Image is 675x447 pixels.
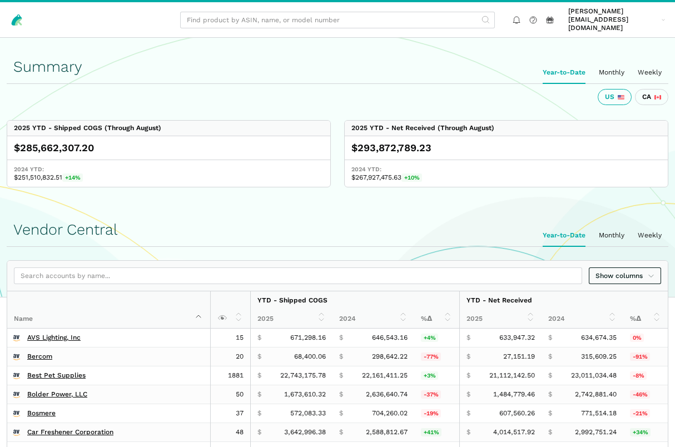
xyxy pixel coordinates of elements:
[372,334,408,342] span: 646,543.16
[548,428,552,436] span: $
[284,428,326,436] span: 3,642,996.38
[536,62,592,83] ui-tab: Year-to-Date
[592,225,631,246] ui-tab: Monthly
[210,291,250,329] th: : activate to sort column ascending
[466,296,532,304] strong: YTD - Net Received
[13,58,662,75] h1: Summary
[623,329,668,347] td: -0.11%
[630,371,647,380] span: -8%
[493,428,535,436] span: 4,014,517.92
[180,12,495,28] input: Find product by ASIN, name, or model number
[421,352,441,361] span: -77%
[595,271,654,281] span: Show columns
[654,94,661,101] img: 243-canada-6dcbff6b5ddfbc3d576af9e026b5d206327223395eaa30c1e22b34077c083801.svg
[421,409,441,418] span: -19%
[14,173,324,182] span: $251,510,832.51
[290,334,326,342] span: 671,298.16
[489,371,535,380] span: 21,112,142.50
[414,329,459,347] td: 3.83%
[642,93,651,101] span: CA
[618,94,624,101] img: 226-united-states-3a775d967d35a21fe9d819e24afa6dfbf763e8f1ec2e2b5a04af89618ae55acb.svg
[14,141,324,155] div: $285,662,307.20
[414,385,459,404] td: -36.52%
[210,404,250,423] td: 37
[421,371,438,380] span: +3%
[13,221,662,238] h1: Vendor Central
[351,141,661,155] div: $293,872,789.23
[210,366,250,385] td: 1881
[332,310,414,329] th: 2024: activate to sort column ascending
[284,390,326,399] span: 1,673,610.32
[14,267,582,284] input: Search accounts by name...
[631,225,668,246] ui-tab: Weekly
[623,385,668,404] td: -45.87%
[210,385,250,404] td: 50
[257,428,261,436] span: $
[27,390,87,399] a: Bolder Power, LLC
[210,329,250,347] td: 15
[466,428,470,436] span: $
[290,409,326,418] span: 572,083.33
[623,347,668,366] td: -91.40%
[351,173,661,182] span: $267,927,475.63
[257,296,327,304] strong: YTD - Shipped COGS
[589,267,661,284] a: Show columns
[548,371,552,380] span: $
[414,423,459,442] td: 40.72%
[257,409,261,418] span: $
[414,404,459,423] td: -18.77%
[421,334,438,342] span: +4%
[27,428,113,436] a: Car Freshener Corporation
[62,173,83,182] span: +14%
[362,371,408,380] span: 22,161,411.25
[581,409,617,418] span: 771,514.18
[623,423,668,442] td: 34.14%
[351,124,494,132] div: 2025 YTD - Net Received (Through August)
[250,310,332,329] th: 2025: activate to sort column ascending
[339,371,343,380] span: $
[503,352,535,361] span: 27,151.19
[366,428,408,436] span: 2,588,812.67
[27,409,56,418] a: Bosmere
[631,62,668,83] ui-tab: Weekly
[414,310,459,329] th: %Δ: activate to sort column ascending
[466,409,470,418] span: $
[210,423,250,442] td: 48
[27,352,52,361] a: Bercom
[280,371,326,380] span: 22,743,175.78
[257,371,261,380] span: $
[548,352,552,361] span: $
[27,371,86,380] a: Best Pet Supplies
[466,390,470,399] span: $
[548,390,552,399] span: $
[623,366,668,385] td: -8.25%
[401,173,422,182] span: +10%
[575,428,617,436] span: 2,992,751.24
[414,366,459,385] td: 2.63%
[630,352,650,361] span: -91%
[466,352,470,361] span: $
[571,371,617,380] span: 23,011,034.48
[575,390,617,399] span: 2,742,881.40
[568,7,658,32] span: [PERSON_NAME][EMAIL_ADDRESS][DOMAIN_NAME]
[14,124,161,132] div: 2025 YTD - Shipped COGS (Through August)
[630,334,644,342] span: 0%
[257,390,261,399] span: $
[565,6,668,34] a: [PERSON_NAME][EMAIL_ADDRESS][DOMAIN_NAME]
[366,390,408,399] span: 2,636,640.74
[257,334,261,342] span: $
[421,390,441,399] span: -37%
[581,352,617,361] span: 315,609.25
[630,428,651,436] span: +34%
[499,334,535,342] span: 633,947.32
[542,310,623,329] th: 2024: activate to sort column ascending
[536,225,592,246] ui-tab: Year-to-Date
[294,352,326,361] span: 68,400.06
[339,428,343,436] span: $
[630,390,650,399] span: -46%
[7,291,210,329] th: Name : activate to sort column descending
[414,347,459,366] td: -77.10%
[210,347,250,366] td: 20
[14,165,324,173] span: 2024 YTD:
[257,352,261,361] span: $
